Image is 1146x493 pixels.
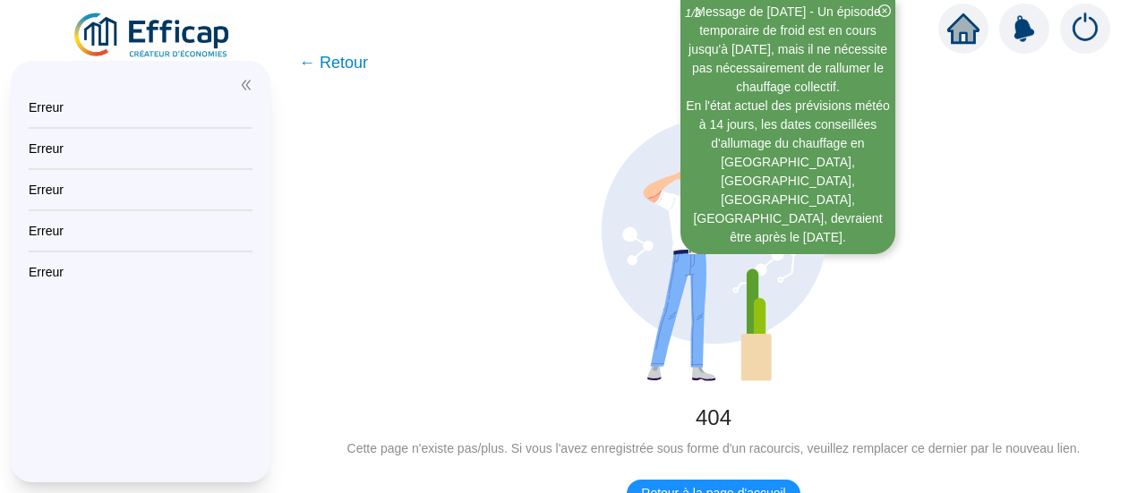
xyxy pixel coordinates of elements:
[878,4,891,17] span: close-circle
[310,439,1117,458] div: Cette page n'existe pas/plus. Si vous l'avez enregistrée sous forme d'un racourcis, veuillez remp...
[947,13,979,45] span: home
[240,79,252,91] span: double-left
[29,140,252,157] div: Erreur
[29,263,252,281] div: Erreur
[310,404,1117,432] div: 404
[683,3,893,97] div: Message de [DATE] - Un épisode temporaire de froid est en cours jusqu'à [DATE], mais il ne nécess...
[72,11,234,61] img: efficap energie logo
[1060,4,1110,54] img: alerts
[683,97,893,247] div: En l'état actuel des prévisions météo à 14 jours, les dates conseillées d'allumage du chauffage e...
[999,4,1049,54] img: alerts
[29,181,252,199] div: Erreur
[685,6,701,20] i: 1 / 2
[29,222,252,240] div: Erreur
[299,50,368,75] span: ← Retour
[29,98,252,116] div: Erreur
